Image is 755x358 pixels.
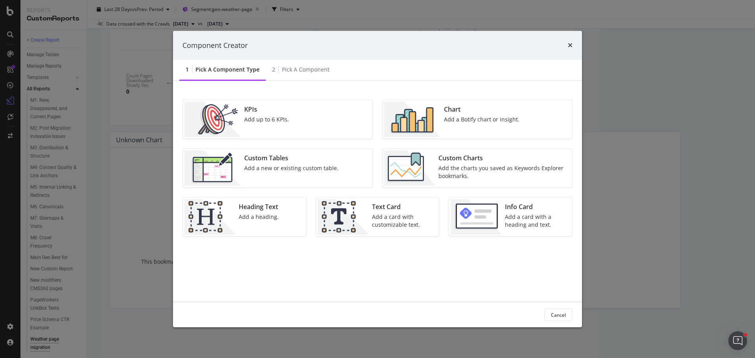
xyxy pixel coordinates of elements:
iframe: Intercom live chat [728,331,747,350]
img: CtJ9-kHf.png [184,199,236,235]
div: modal [173,31,582,327]
div: Add a heading. [239,213,279,221]
img: CIPqJSrR.png [318,199,369,235]
div: Add a Botify chart or insight. [444,116,519,123]
div: Custom Charts [438,154,567,163]
img: BHjNRGjj.png [384,102,441,137]
div: Pick a Component [282,66,330,73]
div: Add a card with customizable text. [372,213,435,229]
div: 2 [272,66,275,73]
div: Add a card with a heading and text. [505,213,567,229]
div: Add a new or existing custom table. [244,164,339,172]
div: Custom Tables [244,154,339,163]
div: Text Card [372,202,435,211]
img: Chdk0Fza.png [384,151,435,186]
div: times [568,40,573,50]
img: 9fcGIRyhgxRLRpur6FCk681sBQ4rDmX99LnU5EkywwAAAAAElFTkSuQmCC [451,199,502,235]
button: Cancel [544,308,573,321]
div: Add up to 6 KPIs. [244,116,289,123]
div: Cancel [551,311,566,318]
div: Heading Text [239,202,279,211]
div: Pick a Component type [195,66,260,73]
div: KPIs [244,105,289,114]
div: 1 [186,66,189,73]
img: __UUOcd1.png [184,102,241,137]
div: Add the charts you saved as Keywords Explorer bookmarks. [438,164,567,180]
img: CzM_nd8v.png [184,151,241,186]
div: Info Card [505,202,567,211]
div: Chart [444,105,519,114]
div: Component Creator [182,40,248,50]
